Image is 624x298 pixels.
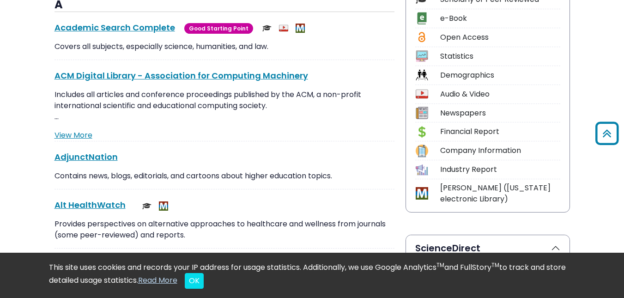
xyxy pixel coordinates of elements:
[406,235,569,261] button: ScienceDirect
[440,32,560,43] div: Open Access
[416,69,428,81] img: Icon Demographics
[440,70,560,81] div: Demographics
[416,50,428,62] img: Icon Statistics
[55,151,118,163] a: AdjunctNation
[436,261,444,269] sup: TM
[262,24,272,33] img: Scholarly or Peer Reviewed
[416,145,428,157] img: Icon Company Information
[185,273,204,289] button: Close
[55,41,394,52] p: Covers all subjects, especially science, humanities, and law.
[55,22,175,33] a: Academic Search Complete
[440,126,560,137] div: Financial Report
[55,219,394,241] p: Provides perspectives on alternative approaches to healthcare and wellness from journals (some pe...
[296,24,305,33] img: MeL (Michigan electronic Library)
[416,12,428,24] img: Icon e-Book
[55,70,308,81] a: ACM Digital Library - Association for Computing Machinery
[416,126,428,138] img: Icon Financial Report
[55,170,394,182] p: Contains news, blogs, editorials, and cartoons about higher education topics.
[416,107,428,119] img: Icon Newspapers
[55,199,126,211] a: Alt HealthWatch
[440,89,560,100] div: Audio & Video
[142,201,151,211] img: Scholarly or Peer Reviewed
[416,31,428,43] img: Icon Open Access
[138,275,177,286] a: Read More
[491,261,499,269] sup: TM
[440,164,560,175] div: Industry Report
[55,130,92,140] a: View More
[440,182,560,205] div: [PERSON_NAME] ([US_STATE] electronic Library)
[55,89,394,122] p: Includes all articles and conference proceedings published by the ACM, a non-profit international...
[440,13,560,24] div: e-Book
[184,23,253,34] span: Good Starting Point
[440,145,560,156] div: Company Information
[440,108,560,119] div: Newspapers
[49,262,576,289] div: This site uses cookies and records your IP address for usage statistics. Additionally, we use Goo...
[592,126,622,141] a: Back to Top
[416,164,428,176] img: Icon Industry Report
[279,24,288,33] img: Audio & Video
[416,187,428,200] img: Icon MeL (Michigan electronic Library)
[416,88,428,100] img: Icon Audio & Video
[440,51,560,62] div: Statistics
[159,201,168,211] img: MeL (Michigan electronic Library)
